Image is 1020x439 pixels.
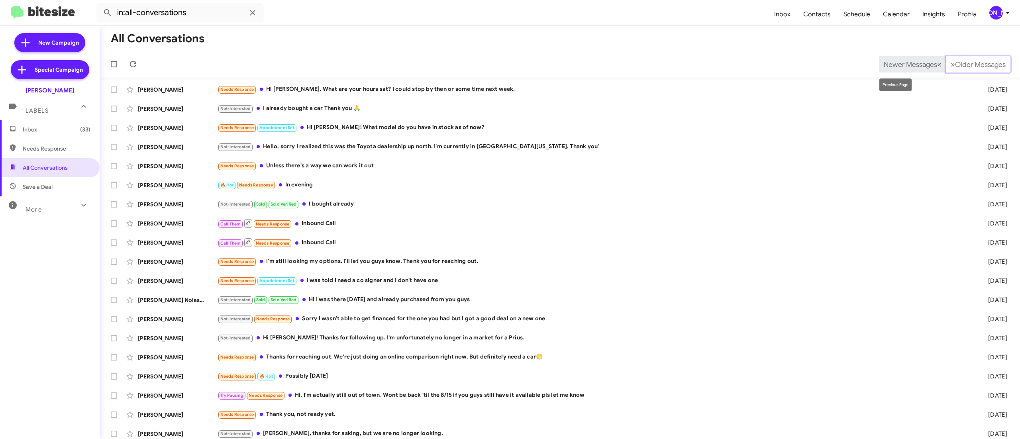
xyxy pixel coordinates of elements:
div: [PERSON_NAME] [138,162,218,170]
span: Needs Response [256,316,290,321]
div: [PERSON_NAME] [138,334,218,342]
h1: All Conversations [111,32,204,45]
a: New Campaign [14,33,85,52]
span: Try Pausing [220,393,243,398]
span: Needs Response [220,374,254,379]
span: Not-Interested [220,431,251,436]
div: Inbound Call [218,237,973,247]
span: Needs Response [256,241,290,246]
div: [DATE] [973,86,1014,94]
button: Next [946,56,1010,73]
div: Thanks for reaching out. We're just doing an online comparison right now. But definitely need a car😁 [218,353,973,362]
div: I'm still looking my options. I'll let you guys know. Thank you for reaching out. [218,257,973,266]
span: New Campaign [38,39,79,47]
nav: Page navigation example [879,56,1010,73]
div: [PERSON_NAME] [138,200,218,208]
a: Contacts [797,3,837,26]
input: Search [96,3,264,22]
div: [DATE] [973,315,1014,323]
a: Profile [951,3,983,26]
span: Needs Response [249,393,282,398]
span: Not-Interested [220,202,251,207]
div: [PERSON_NAME] [138,105,218,113]
span: « [937,59,942,69]
div: [DATE] [973,200,1014,208]
a: Special Campaign [11,60,89,79]
span: Appointment Set [259,125,294,130]
span: Call Them [220,241,241,246]
div: [PERSON_NAME] [138,277,218,285]
span: Not-Interested [220,106,251,111]
div: [DATE] [973,392,1014,400]
div: [PERSON_NAME] [138,219,218,227]
div: [DATE] [973,105,1014,113]
span: Sold [256,202,265,207]
span: (33) [80,125,90,133]
a: Schedule [837,3,877,26]
div: Unless there's a way we can work it out [218,161,973,171]
span: Not-Interested [220,297,251,302]
div: Hi [PERSON_NAME]! Thanks for following up. I'm unfortunately no longer in a market for a Prius. [218,333,973,343]
span: Appointment Set [259,278,294,283]
div: Hello, sorry I realized this was the Toyota dealership up north. I'm currently in [GEOGRAPHIC_DAT... [218,142,973,151]
div: Hi, I'm actually still out of town. Wont be back 'til the 8/15 if you guys still have it availabl... [218,391,973,400]
span: More [25,206,42,213]
span: Sold [256,297,265,302]
div: [DATE] [973,124,1014,132]
span: Not-Interested [220,335,251,341]
div: [PERSON_NAME] Nolastname119496541 [138,296,218,304]
div: Sorry I wasn't able to get financed for the one you had but I got a good deal on a new one [218,314,973,323]
span: All Conversations [23,164,68,172]
span: Labels [25,107,49,114]
div: Hi [PERSON_NAME]! What model do you have in stock as of now? [218,123,973,132]
div: [DATE] [973,162,1014,170]
span: Needs Response [220,278,254,283]
div: [PERSON_NAME] [989,6,1003,20]
span: Needs Response [239,182,273,188]
span: Needs Response [220,125,254,130]
span: Not-Interested [220,144,251,149]
div: [PERSON_NAME] [138,353,218,361]
div: [DATE] [973,296,1014,304]
div: Previous Page [879,78,912,91]
div: [PERSON_NAME] [25,86,74,94]
a: Calendar [877,3,916,26]
div: [DATE] [973,334,1014,342]
span: Needs Response [220,163,254,169]
div: Hi [PERSON_NAME], What are your hours sat? I could stop by then or some time next week. [218,85,973,94]
span: Sold Verified [271,202,297,207]
span: Older Messages [955,60,1006,69]
div: [PERSON_NAME] [138,258,218,266]
span: Needs Response [220,355,254,360]
a: Inbox [768,3,797,26]
span: Not-Interested [220,316,251,321]
div: Hi I was there [DATE] and already purchased from you guys [218,295,973,304]
div: [DATE] [973,353,1014,361]
span: Sold Verified [271,297,297,302]
button: Previous [879,56,946,73]
div: [DATE] [973,430,1014,438]
span: Special Campaign [35,66,83,74]
span: Needs Response [220,259,254,264]
span: Needs Response [220,412,254,417]
div: [PERSON_NAME] [138,315,218,323]
div: Inbound Call [218,218,973,228]
div: [DATE] [973,239,1014,247]
span: 🔥 Hot [259,374,273,379]
div: [PERSON_NAME] [138,392,218,400]
div: [DATE] [973,219,1014,227]
div: I bought already [218,200,973,209]
div: Possibly [DATE] [218,372,973,381]
div: [DATE] [973,143,1014,151]
span: » [951,59,955,69]
span: Newer Messages [884,60,937,69]
div: [PERSON_NAME] [138,124,218,132]
div: [PERSON_NAME] [138,372,218,380]
span: Insights [916,3,951,26]
span: Needs Response [23,145,90,153]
